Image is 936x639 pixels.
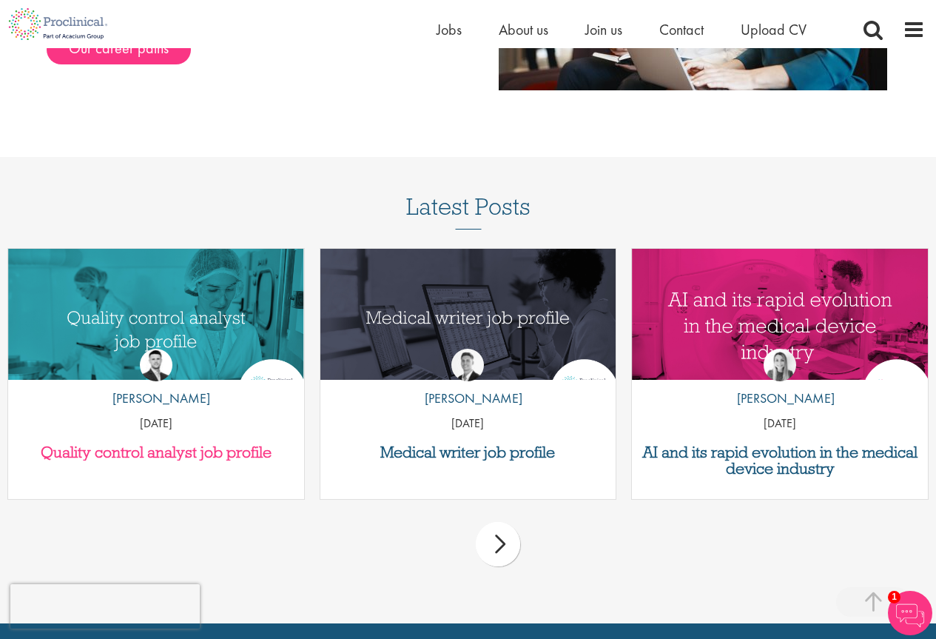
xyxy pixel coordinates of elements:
img: Joshua Godden [140,349,172,381]
a: Jobs [437,20,462,39]
p: [PERSON_NAME] [414,389,522,408]
a: Hannah Burke [PERSON_NAME] [726,349,835,415]
p: [PERSON_NAME] [101,389,210,408]
img: Medical writer job profile [320,249,616,403]
a: Link to a post [8,249,304,380]
a: Joshua Godden [PERSON_NAME] [101,349,210,415]
iframe: reCAPTCHA [10,584,200,629]
a: Upload CV [741,20,807,39]
img: quality control analyst job profile [8,249,304,403]
a: Contact [659,20,704,39]
a: George Watson [PERSON_NAME] [414,349,522,415]
img: AI and Its Impact on the Medical Device Industry | Proclinical [632,249,928,403]
a: Quality control analyst job profile [16,444,297,461]
h3: Latest Posts [406,194,531,230]
a: Our career paths [47,35,191,64]
p: [DATE] [320,415,616,432]
img: Chatbot [888,591,932,635]
p: [DATE] [8,415,304,432]
div: next [476,522,520,566]
a: Link to a post [632,249,928,380]
img: George Watson [451,349,484,381]
p: [DATE] [632,415,928,432]
a: About us [499,20,548,39]
img: Hannah Burke [764,349,796,381]
a: Link to a post [320,249,616,380]
a: Join us [585,20,622,39]
span: 1 [888,591,900,603]
a: Medical writer job profile [328,444,609,461]
a: AI and its rapid evolution in the medical device industry [639,444,920,477]
p: [PERSON_NAME] [726,389,835,408]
